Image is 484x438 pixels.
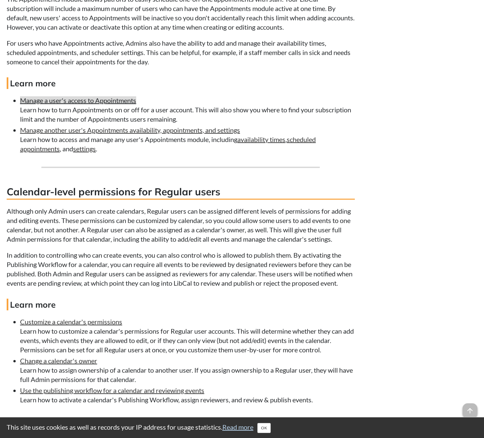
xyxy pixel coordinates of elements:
a: Use the publishing workflow for a calendar and reviewing events [20,386,204,394]
li: Learn how to activate a calendar's Publishing Workflow, assign reviewers, and review & publish ev... [20,386,355,404]
a: Manage another user's Appointments availability, appointments, and settings [20,126,240,134]
button: Close [257,423,271,433]
li: Learn how to assign ownership of a calendar to another user. If you assign ownership to a Regular... [20,356,355,384]
h4: Learn more [7,77,355,89]
a: scheduled appointments [20,135,316,153]
a: Read more [222,423,253,431]
li: Learn how to access and manage any user's Appointments module, including , , and . [20,125,355,153]
p: In addition to controlling who can create events, you can also control who is allowed to publish ... [7,250,355,288]
p: For users who have Appointments active, Admins also have the ability to add and manage their avai... [7,38,355,66]
a: arrow_upward [463,404,477,412]
a: Manage a user's access to Appointments [20,96,136,104]
a: Customize a calendar's permissions [20,318,122,326]
a: Change a calendar's owner [20,357,97,365]
h4: Learn more [7,299,355,310]
p: Although only Admin users can create calendars, Regular users can be assigned different levels of... [7,206,355,244]
a: settings [73,145,96,153]
a: availability times [237,135,285,143]
span: arrow_upward [463,403,477,418]
li: Learn how to customize a calendar's permissions for Regular user accounts. This will determine wh... [20,317,355,354]
h3: Calendar-level permissions for Regular users [7,185,355,200]
li: Learn how to turn Appointments on or off for a user account. This will also show you where to fin... [20,96,355,124]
